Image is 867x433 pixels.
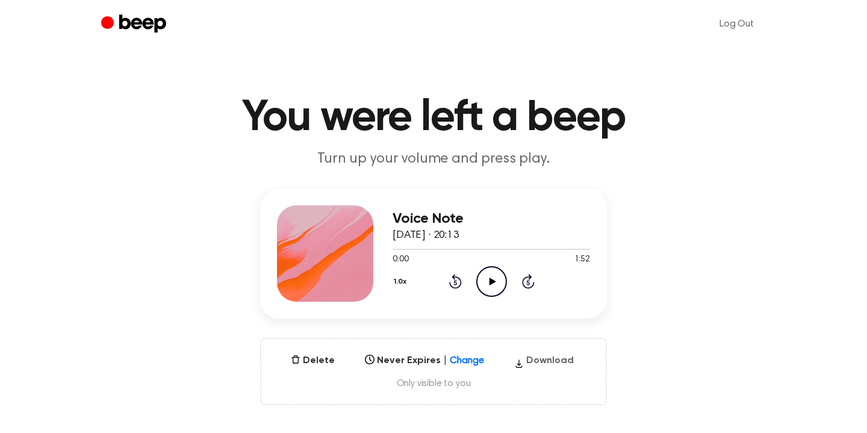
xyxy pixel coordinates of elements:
span: Only visible to you [276,378,591,390]
p: Turn up your volume and press play. [202,149,665,169]
span: 0:00 [393,254,408,266]
button: Download [509,354,579,373]
a: Log Out [707,10,766,39]
a: Beep [101,13,169,36]
h3: Voice Note [393,211,590,227]
span: 1:52 [574,254,590,266]
button: Delete [286,354,340,368]
h1: You were left a beep [125,96,742,140]
button: 1.0x [393,272,411,292]
span: [DATE] · 20:13 [393,230,459,241]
